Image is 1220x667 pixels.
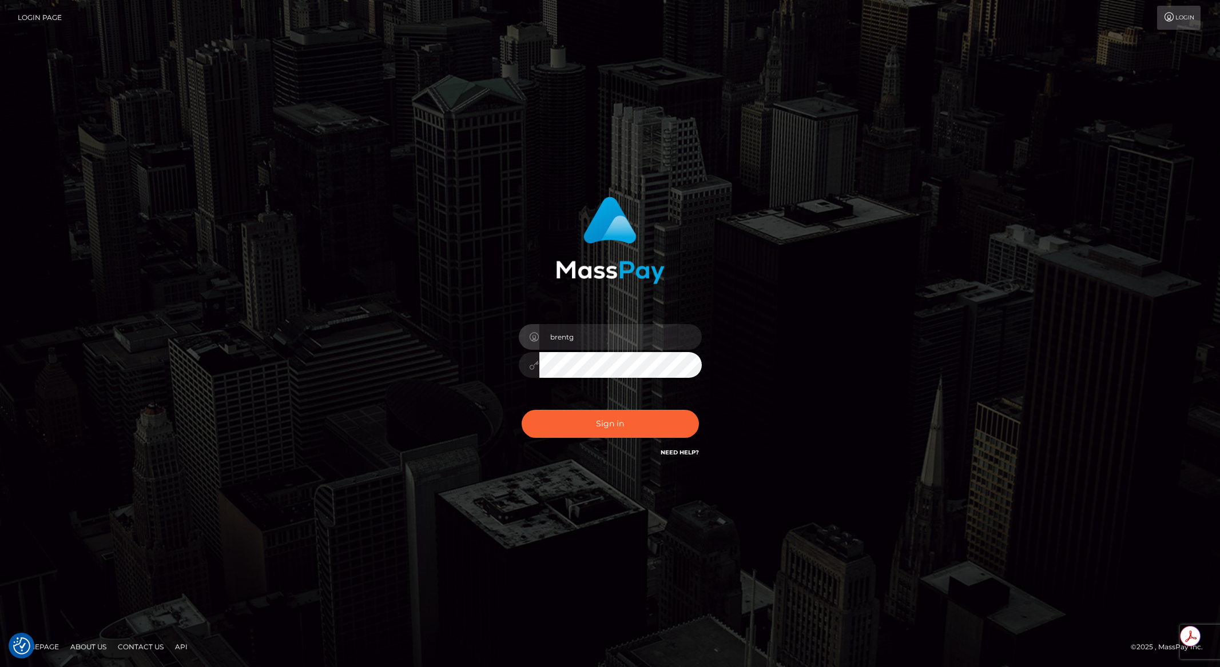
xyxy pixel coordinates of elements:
[66,638,111,656] a: About Us
[1157,6,1201,30] a: Login
[556,197,665,284] img: MassPay Login
[539,324,702,350] input: Username...
[113,638,168,656] a: Contact Us
[13,638,63,656] a: Homepage
[13,637,30,654] img: Revisit consent button
[13,637,30,654] button: Consent Preferences
[522,410,699,438] button: Sign in
[1131,641,1211,653] div: © 2025 , MassPay Inc.
[170,638,192,656] a: API
[661,449,699,456] a: Need Help?
[18,6,62,30] a: Login Page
